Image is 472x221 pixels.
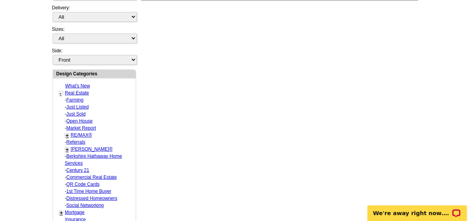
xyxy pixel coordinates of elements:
[66,146,69,153] a: +
[66,189,111,194] a: 1st Time Home Buyer
[66,132,69,139] a: +
[71,132,92,138] a: RE/MAX®
[52,47,136,66] div: Side:
[59,118,135,125] div: -
[362,196,472,221] iframe: LiveChat chat widget
[66,175,117,180] a: Commercial Real Estate
[59,103,135,110] div: -
[66,196,117,201] a: Distressed Homeowners
[59,174,135,181] div: -
[66,139,85,145] a: Referrals
[65,83,90,89] a: What's New
[66,111,85,117] a: Just Sold
[52,4,136,26] div: Delivery:
[59,96,135,103] div: -
[66,182,99,187] a: QR Code Cards
[59,110,135,118] div: -
[65,210,85,215] a: Mortgage
[60,210,63,216] a: +
[66,118,92,124] a: Open House
[66,125,96,131] a: Market Report
[59,167,135,174] div: -
[59,153,135,167] div: -
[66,104,89,110] a: Just Listed
[60,90,62,96] a: -
[53,70,136,77] div: Design Categories
[71,146,113,152] a: [PERSON_NAME]®
[65,90,89,96] a: Real Estate
[65,153,122,166] a: Berkshire Hathaway Home Services
[52,26,136,47] div: Sizes:
[59,202,135,209] div: -
[66,97,83,103] a: Farming
[59,195,135,202] div: -
[59,181,135,188] div: -
[59,188,135,195] div: -
[66,168,89,173] a: Century 21
[59,139,135,146] div: -
[66,203,104,208] a: Social Networking
[59,125,135,132] div: -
